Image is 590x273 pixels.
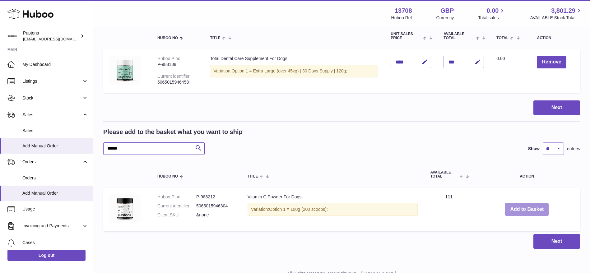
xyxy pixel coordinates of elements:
div: Huboo Ref [391,15,412,21]
span: Add Manual Order [22,143,88,149]
span: Add Manual Order [22,190,88,196]
span: Huboo no [157,36,178,40]
strong: 13708 [395,7,412,15]
div: Action [537,36,574,40]
dd: 5065015946304 [196,203,235,209]
span: Orders [22,175,88,181]
div: P-988188 [157,62,197,67]
span: Unit Sales Price [391,32,421,40]
td: Total Dental Care Supplement For Dogs [204,49,384,93]
strong: GBP [440,7,454,15]
th: Action [474,164,580,185]
span: Stock [22,95,82,101]
div: Current identifier [157,74,190,79]
span: Title [210,36,220,40]
span: AVAILABLE Stock Total [530,15,583,21]
img: internalAdmin-13708@internal.huboo.com [7,31,17,41]
td: Vitamin C Powder For Dogs [241,188,424,231]
div: 5065015946458 [157,79,197,85]
span: entries [567,146,580,152]
dd: P-988212 [196,194,235,200]
span: Cases [22,240,88,246]
span: 3,801.29 [551,7,575,15]
span: Title [248,174,258,178]
span: Huboo no [157,174,178,178]
div: Currency [436,15,454,21]
label: Show [528,146,540,152]
td: 111 [424,188,474,231]
button: Add to Basket [505,203,549,216]
span: Option 1 = Extra Large (over 45kg) | 30 Days Supply | 120g; [232,68,347,73]
span: Listings [22,78,82,84]
dt: Client SKU [157,212,196,218]
span: 0.00 [487,7,499,15]
button: Next [533,234,580,249]
div: Variation: [210,65,378,77]
a: Log out [7,250,86,261]
span: [EMAIL_ADDRESS][DOMAIN_NAME] [23,36,91,41]
span: AVAILABLE Total [430,170,458,178]
img: Vitamin C Powder For Dogs [109,194,141,223]
button: Next [533,100,580,115]
a: 3,801.29 AVAILABLE Stock Total [530,7,583,21]
div: Huboo P no [157,56,180,61]
h2: Please add to the basket what you want to ship [103,128,243,136]
div: Puptons [23,30,79,42]
span: Option 1 = 100g (200 scoops); [269,207,328,212]
span: Total sales [478,15,506,21]
span: Total [496,36,509,40]
span: Usage [22,206,88,212]
span: AVAILABLE Total [444,32,474,40]
span: 0.00 [496,56,505,61]
span: Invoicing and Payments [22,223,82,229]
button: Remove [537,56,566,68]
dt: Current identifier [157,203,196,209]
span: Orders [22,159,82,165]
span: Sales [22,112,82,118]
img: Total Dental Care Supplement For Dogs [109,56,141,85]
span: My Dashboard [22,62,88,67]
dt: Huboo P no [157,194,196,200]
span: Sales [22,128,88,134]
div: Variation: [248,203,418,216]
dd: &none [196,212,235,218]
a: 0.00 Total sales [478,7,506,21]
